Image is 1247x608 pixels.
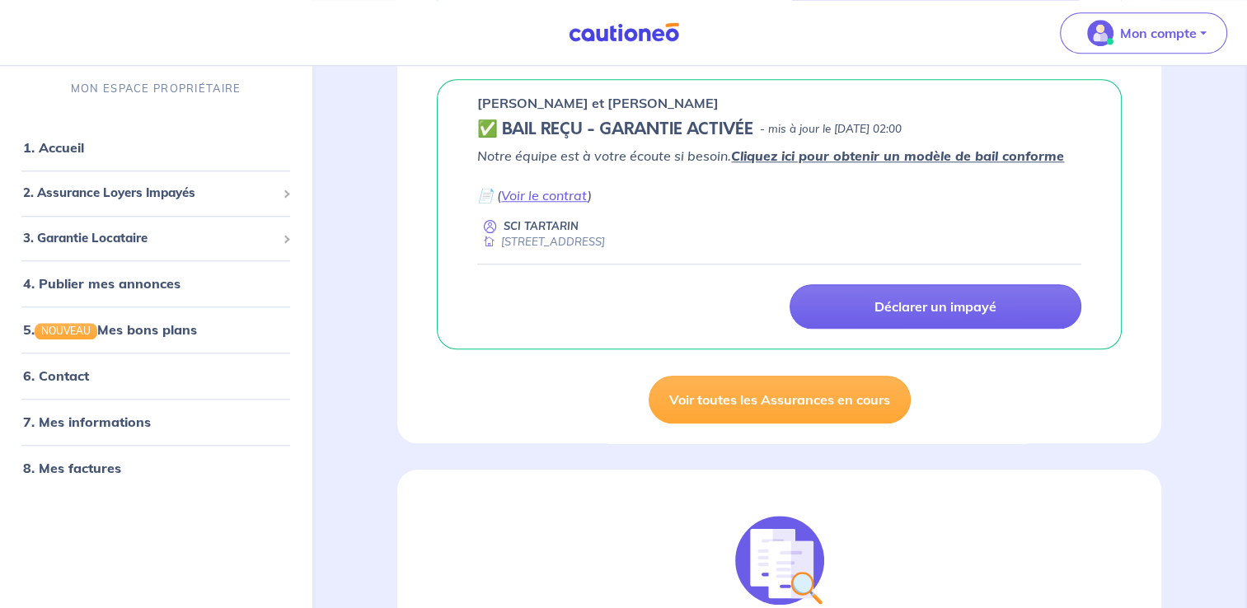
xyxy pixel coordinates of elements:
p: Déclarer un impayé [874,298,996,315]
div: 3. Garantie Locataire [7,222,305,254]
img: Cautioneo [562,22,686,43]
span: 3. Garantie Locataire [23,228,276,247]
div: 1. Accueil [7,131,305,164]
p: Mon compte [1120,23,1197,43]
div: 2. Assurance Loyers Impayés [7,177,305,209]
h5: ✅ BAIL REÇU - GARANTIE ACTIVÉE [477,119,753,139]
div: [STREET_ADDRESS] [477,234,605,250]
a: 1. Accueil [23,139,84,156]
img: illu_account_valid_menu.svg [1087,20,1113,46]
div: 5.NOUVEAUMes bons plans [7,313,305,346]
a: Voir toutes les Assurances en cours [649,376,911,423]
p: MON ESPACE PROPRIÉTAIRE [71,81,241,96]
p: [PERSON_NAME] et [PERSON_NAME] [477,93,719,113]
div: state: CONTRACT-VALIDATED, Context: IN-LANDLORD,IN-LANDLORD [477,119,1081,139]
a: 5.NOUVEAUMes bons plans [23,321,197,338]
em: Notre équipe est à votre écoute si besoin. [477,147,1064,164]
a: 8. Mes factures [23,460,121,476]
div: 4. Publier mes annonces [7,267,305,300]
a: Déclarer un impayé [790,284,1081,329]
img: justif-loupe [735,516,824,605]
a: Cliquez ici pour obtenir un modèle de bail conforme [731,147,1064,164]
em: 📄 ( ) [477,187,592,203]
a: 7. Mes informations [23,414,151,430]
p: - mis à jour le [DATE] 02:00 [760,121,902,138]
a: 6. Contact [23,367,89,384]
div: 6. Contact [7,359,305,392]
a: 4. Publier mes annonces [23,275,180,292]
div: 8. Mes factures [7,451,305,484]
span: 2. Assurance Loyers Impayés [23,184,276,203]
button: illu_account_valid_menu.svgMon compte [1060,12,1227,54]
a: Voir le contrat [501,187,588,203]
div: 7. Mes informations [7,405,305,438]
p: SCI TARTARIN [504,218,579,234]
